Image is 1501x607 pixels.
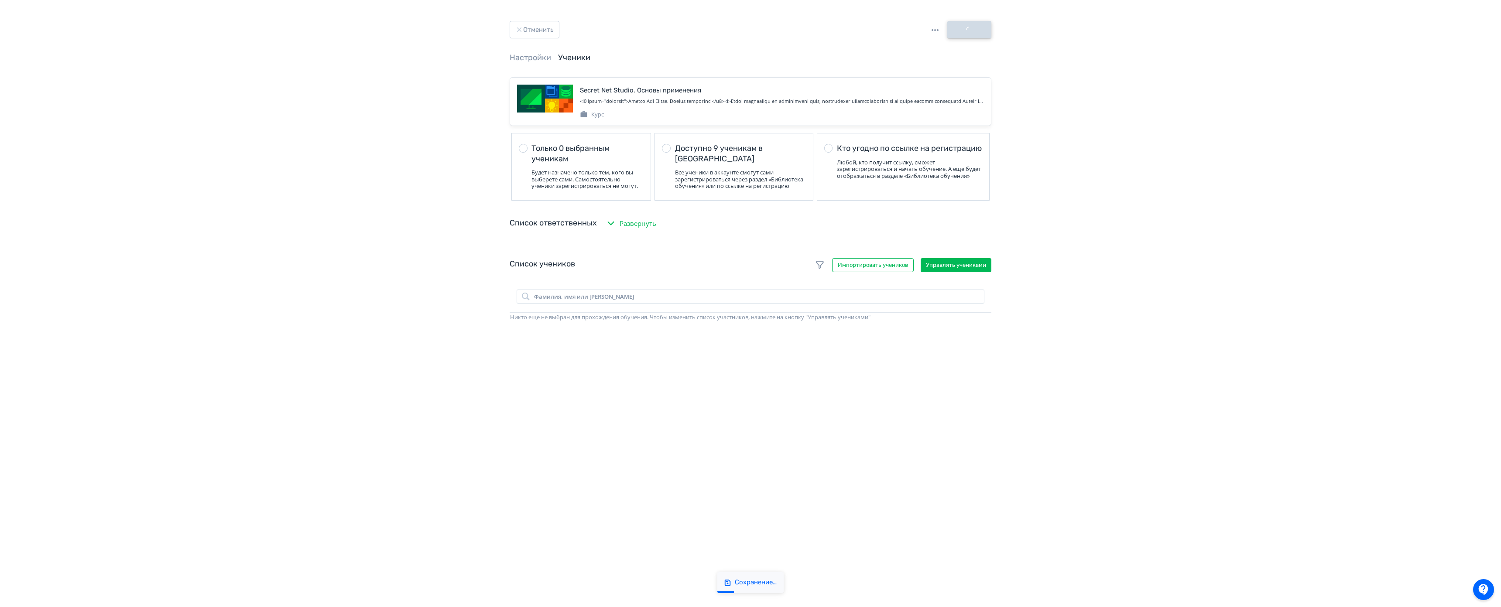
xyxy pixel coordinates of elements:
div: Сохранение… [735,578,777,587]
div: Secret Net Studio. Основы применения [580,85,701,95]
a: Настройки [510,53,551,62]
div: Никто еще не выбран для прохождения обучения. Чтобы изменить список участников, нажмите на кнопку... [510,313,991,322]
button: Импортировать учеников [832,258,914,272]
div: Курс [580,110,604,119]
button: Управлять учениками [921,258,991,272]
div: Будет назначено только тем, кого вы выберете сами. Самостоятельно ученики зарегистрироваться не м... [531,169,644,190]
button: Развернуть [604,215,658,232]
div: Все ученики в аккаунте смогут сами зарегистрироваться через раздел «Библиотека обучения» или по с... [675,169,806,190]
div: Кто угодно по ссылке на регистрацию [837,143,982,153]
button: Отменить [510,21,559,38]
div: Любой, кто получит ссылку, сможет зарегистрироваться и начать обучение. А еще будет отображаться ... [837,159,982,180]
div: Список ответственных [510,217,597,229]
div: Список учеников [510,258,991,272]
div: <h2 class="editorjs">Secret Net Studio. Основы применения</h2><p>Добро пожаловать на электронный ... [580,98,984,105]
div: Только 0 выбранным ученикам [531,143,644,164]
a: Ученики [558,53,590,62]
div: Доступно 9 ученикам в [GEOGRAPHIC_DATA] [675,143,806,164]
span: Развернуть [620,218,656,228]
